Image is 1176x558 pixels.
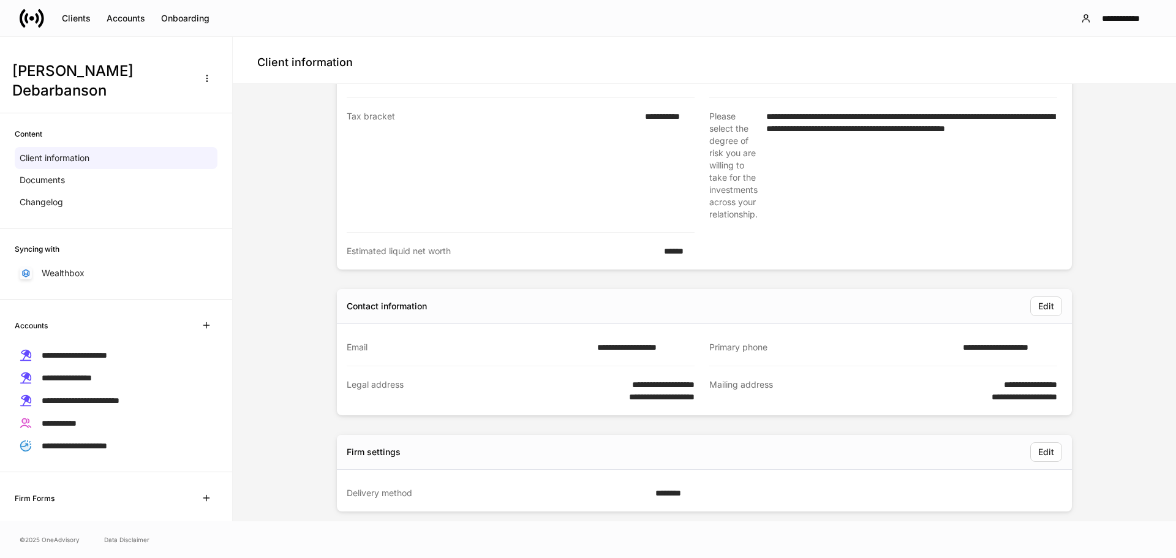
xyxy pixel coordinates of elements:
[20,196,63,208] p: Changelog
[1030,442,1062,462] button: Edit
[20,535,80,545] span: © 2025 OneAdvisory
[709,341,956,353] div: Primary phone
[347,245,657,257] div: Estimated liquid net worth
[709,110,759,221] div: Please select the degree of risk you are willing to take for the investments across your relation...
[15,128,42,140] h6: Content
[15,243,59,255] h6: Syncing with
[347,487,648,499] div: Delivery method
[347,110,638,220] div: Tax bracket
[257,55,353,70] h4: Client information
[15,492,55,504] h6: Firm Forms
[15,191,217,213] a: Changelog
[15,147,217,169] a: Client information
[20,174,65,186] p: Documents
[62,14,91,23] div: Clients
[347,341,590,353] div: Email
[15,320,48,331] h6: Accounts
[709,379,955,403] div: Mailing address
[104,535,149,545] a: Data Disclaimer
[1038,448,1054,456] div: Edit
[1030,296,1062,316] button: Edit
[347,300,427,312] div: Contact information
[15,262,217,284] a: Wealthbox
[347,446,401,458] div: Firm settings
[153,9,217,28] button: Onboarding
[99,9,153,28] button: Accounts
[54,9,99,28] button: Clients
[15,169,217,191] a: Documents
[12,61,189,100] h3: [PERSON_NAME] Debarbanson
[161,14,209,23] div: Onboarding
[20,152,89,164] p: Client information
[107,14,145,23] div: Accounts
[347,379,592,403] div: Legal address
[1038,302,1054,311] div: Edit
[42,267,85,279] p: Wealthbox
